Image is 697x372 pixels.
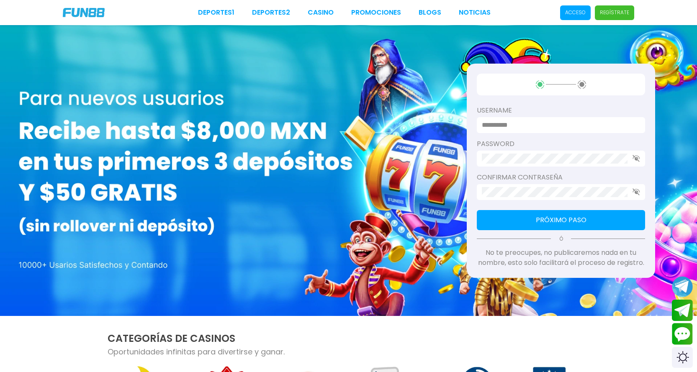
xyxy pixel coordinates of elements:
[672,347,693,368] div: Switch theme
[351,8,401,18] a: Promociones
[600,9,629,16] p: Regístrate
[477,210,645,230] button: Próximo paso
[672,276,693,298] button: Join telegram channel
[477,235,645,243] p: Ó
[477,139,645,149] label: password
[108,331,590,346] h2: CATEGORÍAS DE CASINOS
[477,172,645,182] label: Confirmar contraseña
[198,8,234,18] a: Deportes1
[308,8,334,18] a: CASINO
[63,8,105,17] img: Company Logo
[477,248,645,268] p: No te preocupes, no publicaremos nada en tu nombre, esto solo facilitará el proceso de registro.
[477,105,645,115] label: username
[252,8,290,18] a: Deportes2
[672,300,693,321] button: Join telegram
[108,346,590,357] p: Oportunidades infinitas para divertirse y ganar.
[565,9,586,16] p: Acceso
[459,8,491,18] a: NOTICIAS
[672,323,693,345] button: Contact customer service
[419,8,441,18] a: BLOGS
